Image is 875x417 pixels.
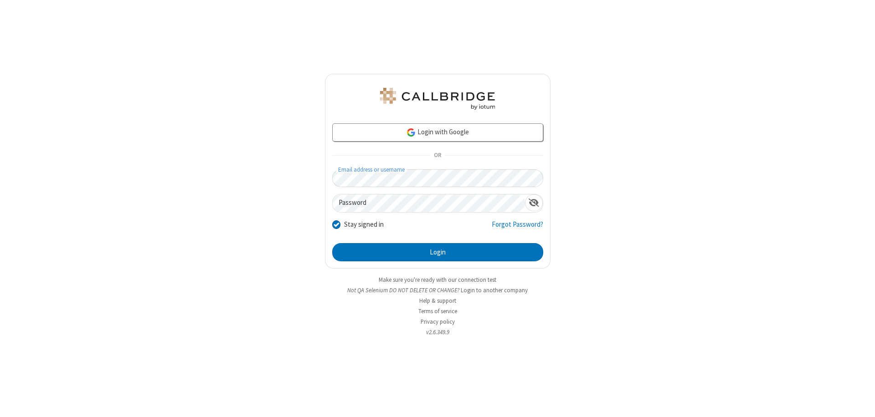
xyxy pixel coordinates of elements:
label: Stay signed in [344,219,384,230]
a: Login with Google [332,123,543,142]
li: Not QA Selenium DO NOT DELETE OR CHANGE? [325,286,551,295]
a: Help & support [419,297,456,305]
input: Password [333,194,525,212]
a: Forgot Password? [492,219,543,237]
img: QA Selenium DO NOT DELETE OR CHANGE [378,88,497,110]
div: Show password [525,194,543,211]
button: Login to another company [461,286,528,295]
a: Make sure you're ready with our connection test [379,276,496,284]
a: Privacy policy [421,318,455,325]
span: OR [430,149,445,162]
li: v2.6.349.9 [325,328,551,336]
img: google-icon.png [406,127,416,137]
iframe: Chat [852,393,868,411]
input: Email address or username [332,169,543,187]
a: Terms of service [418,307,457,315]
button: Login [332,243,543,261]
